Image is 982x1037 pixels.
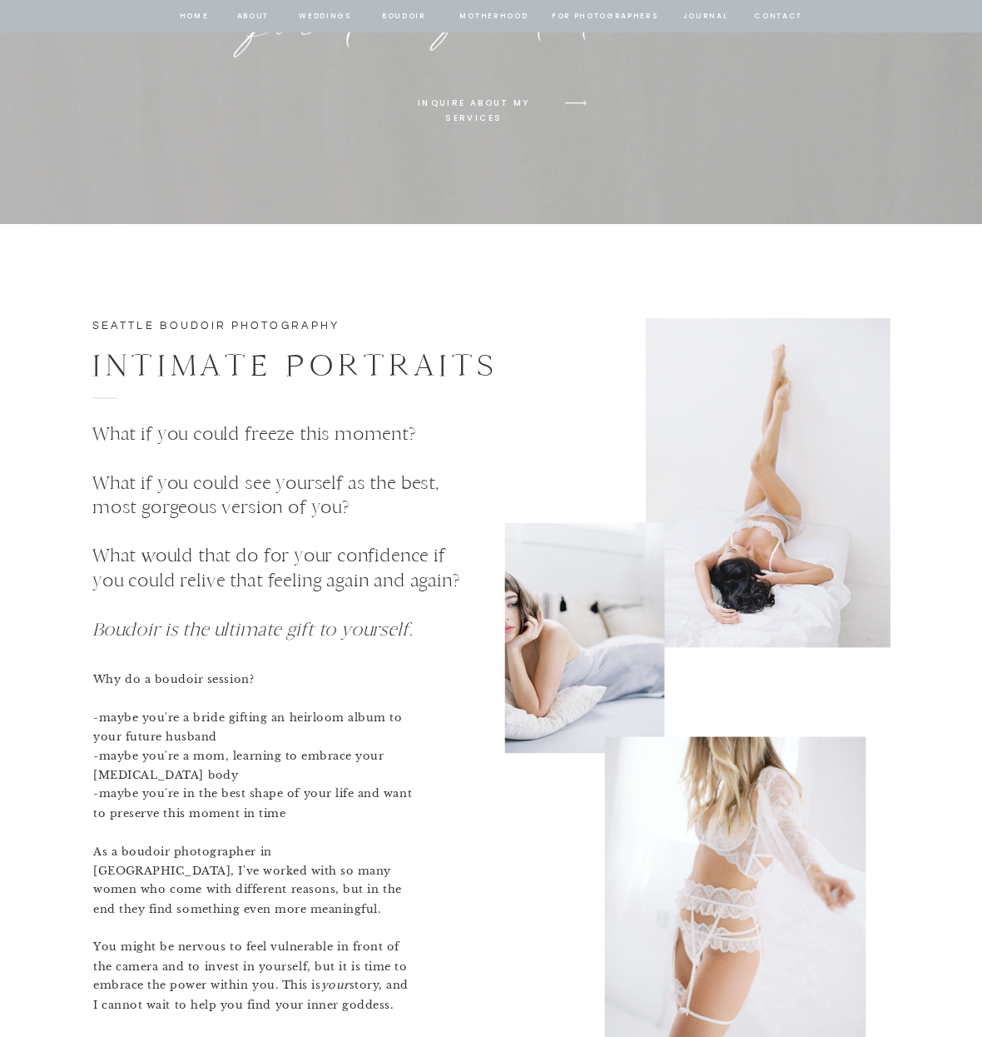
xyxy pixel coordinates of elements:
a: home [178,9,209,24]
a: Weddings [297,9,353,24]
p: Why do a boudoir session? -maybe you're a bride gifting an heirloom album to your future husband ... [93,669,416,1019]
a: INQUIRE ABOUT MY SERVICES [388,96,559,111]
h2: Seattle Boudoir PHotograPhy [92,318,368,338]
a: contact [752,9,805,24]
p: What if you could freeze this moment? What if you could see yourself as the best, most gorgeous v... [92,421,465,642]
a: for photographers [552,9,658,24]
i: Boudoir is the ultimate gift to yourself. [92,618,412,641]
h3: Intimate Portraits [92,343,501,383]
i: your [321,978,350,992]
a: BOUDOIR [380,9,427,24]
a: Motherhood [459,9,528,24]
a: journal [680,9,731,24]
a: about [236,9,270,24]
